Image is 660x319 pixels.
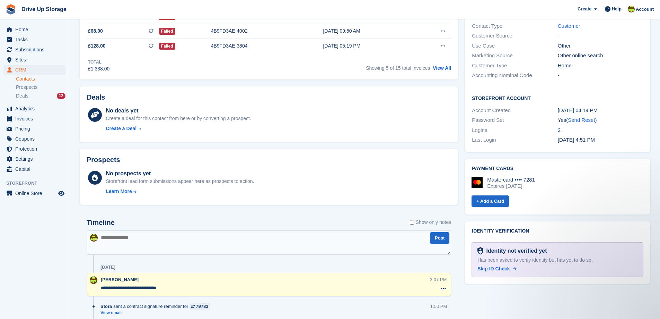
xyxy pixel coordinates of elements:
div: 2 [558,126,643,134]
span: Prospects [16,84,37,91]
div: Customer Type [472,62,557,70]
span: Create [578,6,591,12]
span: CRM [15,65,57,75]
a: 79783 [190,303,210,310]
div: Account Created [472,107,557,115]
div: 79783 [196,303,208,310]
span: £128.00 [88,42,106,50]
a: menu [3,114,65,124]
span: Tasks [15,35,57,44]
span: Stora [100,303,112,310]
span: ( ) [566,117,597,123]
div: - [558,72,643,79]
a: menu [3,144,65,154]
span: Subscriptions [15,45,57,54]
h2: Identity verification [472,228,643,234]
a: Skip ID Check [477,265,516,272]
div: [DATE] 09:50 AM [323,27,415,35]
h2: Prospects [87,156,120,164]
a: Drive Up Storage [19,3,69,15]
div: No prospects yet [106,169,254,178]
a: Learn More [106,188,254,195]
a: Send Reset [568,117,595,123]
a: Contacts [16,76,65,82]
div: Customer Source [472,32,557,40]
div: [DATE] 05:19 PM [323,42,415,50]
span: Failed [159,28,175,35]
span: Account [636,6,654,13]
span: Storefront [6,180,69,187]
span: Settings [15,154,57,164]
h2: Timeline [87,219,115,227]
span: Capital [15,164,57,174]
a: Preview store [57,189,65,198]
div: Use Case [472,42,557,50]
div: Create a Deal [106,125,137,132]
img: Identity Verification Ready [477,247,483,255]
div: [DATE] 04:14 PM [558,107,643,115]
div: Home [558,62,643,70]
label: Show only notes [410,219,451,226]
img: Lindsay Dawes [90,276,97,284]
div: Other [558,42,643,50]
span: Online Store [15,188,57,198]
a: Customer [558,23,580,29]
div: Password Set [472,116,557,124]
a: Create a Deal [106,125,251,132]
a: + Add a Card [472,195,509,207]
a: menu [3,164,65,174]
a: menu [3,134,65,144]
div: sent a contract signature reminder for [100,303,213,310]
div: Marketing Source [472,52,557,60]
span: £68.00 [88,27,103,35]
div: - [558,32,643,40]
div: Accounting Nominal Code [472,72,557,79]
div: 4B9FD3AE-4002 [211,27,301,35]
div: [DATE] [100,265,115,270]
a: Prospects [16,84,65,91]
a: menu [3,124,65,134]
button: Post [430,232,449,244]
div: Expires [DATE] [487,183,535,189]
a: menu [3,188,65,198]
div: Learn More [106,188,132,195]
a: menu [3,65,65,75]
img: Lindsay Dawes [628,6,635,12]
span: Failed [159,43,175,50]
span: Protection [15,144,57,154]
span: Skip ID Check [477,266,510,271]
span: [PERSON_NAME] [101,277,139,282]
a: menu [3,154,65,164]
a: menu [3,45,65,54]
h2: Storefront Account [472,94,643,101]
h2: Deals [87,93,105,101]
a: menu [3,104,65,114]
a: View All [433,65,451,71]
div: Create a deal for this contact from here or by converting a prospect. [106,115,251,122]
div: 1:50 PM [430,303,447,310]
div: Identity not verified yet [483,247,547,255]
div: £1,338.00 [88,65,109,73]
div: Mastercard •••• 7281 [487,177,535,183]
span: Home [15,25,57,34]
div: Storefront lead form submissions appear here as prospects to action. [106,178,254,185]
div: Total [88,59,109,65]
div: Logins [472,126,557,134]
span: Invoices [15,114,57,124]
img: Lindsay Dawes [90,234,98,242]
h2: Payment cards [472,166,643,171]
div: Yes [558,116,643,124]
div: Other online search [558,52,643,60]
div: 3:07 PM [430,276,447,283]
a: menu [3,25,65,34]
a: menu [3,55,65,65]
img: Mastercard Logo [472,177,483,188]
span: Showing 5 of 15 total invoices [366,65,430,71]
div: Has been asked to verify identity but has yet to do so. [477,257,637,264]
a: Deals 12 [16,92,65,100]
span: Coupons [15,134,57,144]
span: Help [612,6,622,12]
div: Contact Type [472,22,557,30]
span: Sites [15,55,57,65]
a: View email [100,310,213,316]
